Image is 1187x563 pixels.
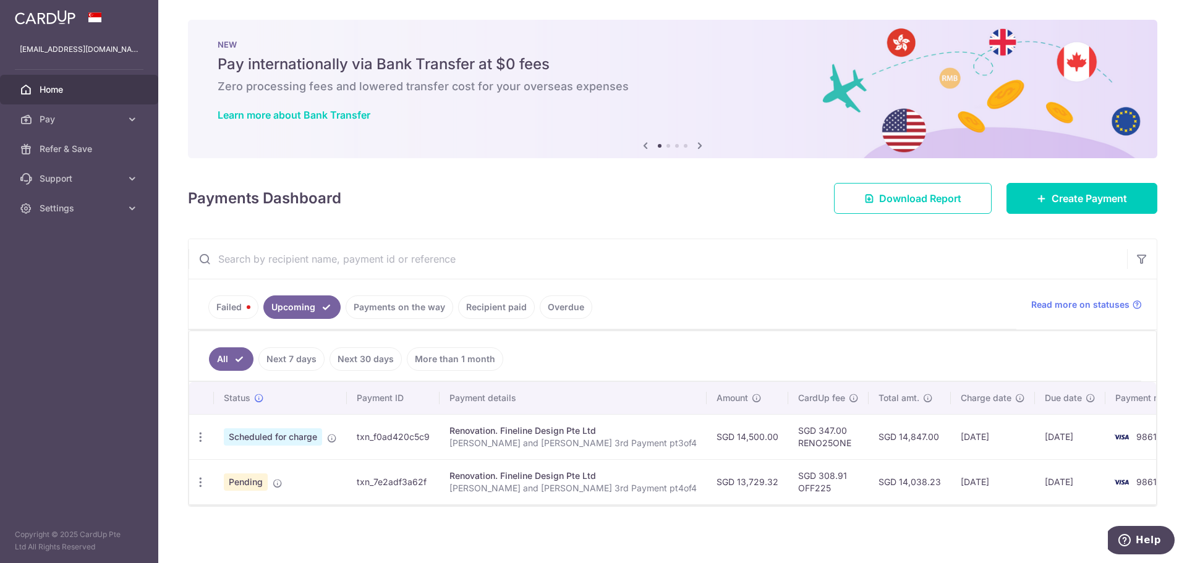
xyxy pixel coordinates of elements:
a: All [209,347,253,371]
td: SGD 308.91 OFF225 [788,459,869,504]
span: Total amt. [879,392,919,404]
span: Amount [717,392,748,404]
span: Support [40,172,121,185]
a: Payments on the way [346,295,453,319]
span: Home [40,83,121,96]
td: txn_f0ad420c5c9 [347,414,440,459]
td: txn_7e2adf3a62f [347,459,440,504]
span: 9861 [1136,476,1157,487]
a: Failed [208,295,258,319]
h5: Pay internationally via Bank Transfer at $0 fees [218,54,1128,74]
span: Download Report [879,191,961,206]
span: Create Payment [1052,191,1127,206]
span: Pay [40,113,121,125]
td: [DATE] [1035,459,1105,504]
a: Recipient paid [458,295,535,319]
h6: Zero processing fees and lowered transfer cost for your overseas expenses [218,79,1128,94]
td: SGD 14,500.00 [707,414,788,459]
span: Read more on statuses [1031,298,1130,311]
span: Refer & Save [40,143,121,155]
p: [EMAIL_ADDRESS][DOMAIN_NAME] [20,43,138,56]
span: Pending [224,473,268,491]
a: Upcoming [263,295,341,319]
p: [PERSON_NAME] and [PERSON_NAME] 3rd Payment pt4of4 [449,482,697,494]
iframe: Opens a widget where you can find more information [1108,526,1175,557]
span: 9861 [1136,431,1157,442]
a: Overdue [540,295,592,319]
td: [DATE] [951,414,1035,459]
div: Renovation. Fineline Design Pte Ltd [449,470,697,482]
a: Next 7 days [258,347,325,371]
input: Search by recipient name, payment id or reference [189,239,1127,279]
td: SGD 13,729.32 [707,459,788,504]
span: Status [224,392,250,404]
a: Learn more about Bank Transfer [218,109,370,121]
td: [DATE] [1035,414,1105,459]
a: Download Report [834,183,992,214]
p: NEW [218,40,1128,49]
a: Create Payment [1006,183,1157,214]
td: [DATE] [951,459,1035,504]
span: Charge date [961,392,1011,404]
img: Bank Card [1109,475,1134,489]
span: Settings [40,202,121,214]
td: SGD 347.00 RENO25ONE [788,414,869,459]
a: More than 1 month [407,347,503,371]
a: Next 30 days [330,347,402,371]
h4: Payments Dashboard [188,187,341,210]
div: Renovation. Fineline Design Pte Ltd [449,425,697,437]
span: Scheduled for charge [224,428,322,446]
img: Bank Card [1109,430,1134,444]
td: SGD 14,847.00 [869,414,951,459]
td: SGD 14,038.23 [869,459,951,504]
th: Payment ID [347,382,440,414]
img: Bank transfer banner [188,20,1157,158]
th: Payment details [440,382,707,414]
p: [PERSON_NAME] and [PERSON_NAME] 3rd Payment pt3of4 [449,437,697,449]
span: CardUp fee [798,392,845,404]
a: Read more on statuses [1031,298,1142,311]
span: Due date [1045,392,1082,404]
img: CardUp [15,10,75,25]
